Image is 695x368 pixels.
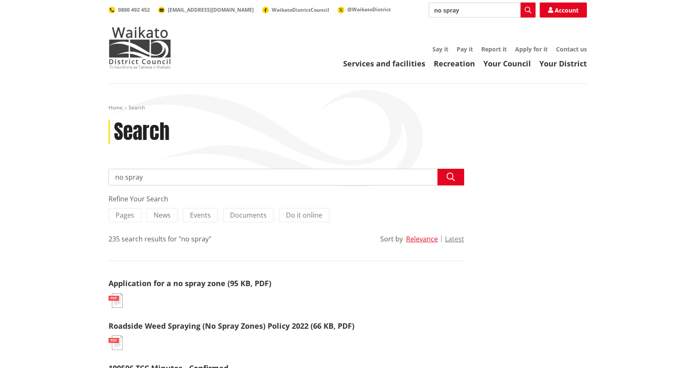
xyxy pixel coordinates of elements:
a: Home [109,104,123,111]
img: document-pdf.svg [109,293,123,308]
h1: Search [114,120,169,144]
a: Account [540,3,587,18]
a: Apply for it [515,45,548,53]
a: Your District [539,58,587,69]
span: Documents [230,211,267,220]
div: Refine Your Search [109,194,464,204]
a: Pay it [457,45,473,53]
a: @WaikatoDistrict [338,6,391,13]
div: Sort by [380,234,403,244]
img: document-pdf.svg [109,335,123,350]
span: [EMAIL_ADDRESS][DOMAIN_NAME] [168,6,254,13]
a: [EMAIL_ADDRESS][DOMAIN_NAME] [158,6,254,13]
a: WaikatoDistrictCouncil [262,6,329,13]
a: Roadside Weed Spraying (No Spray Zones) Policy 2022 (66 KB, PDF) [109,321,354,331]
a: 0800 492 452 [109,6,150,13]
div: 235 search results for "no spray" [109,234,211,244]
input: Search input [109,169,464,185]
span: Do it online [286,211,322,220]
a: Recreation [434,58,475,69]
a: Contact us [556,45,587,53]
span: @WaikatoDistrict [347,6,391,13]
span: Events [190,211,211,220]
button: Relevance [406,235,438,243]
a: Say it [432,45,448,53]
span: 0800 492 452 [118,6,150,13]
a: Your Council [483,58,531,69]
span: Search [129,104,145,111]
span: WaikatoDistrictCouncil [272,6,329,13]
a: Report it [481,45,507,53]
nav: breadcrumb [109,104,587,112]
input: Search input [429,3,536,18]
span: News [154,211,171,220]
a: Application for a no spray zone (95 KB, PDF) [109,278,271,288]
img: Waikato District Council - Te Kaunihera aa Takiwaa o Waikato [109,27,171,69]
span: Pages [116,211,134,220]
button: Latest [445,235,464,243]
a: Services and facilities [343,58,425,69]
